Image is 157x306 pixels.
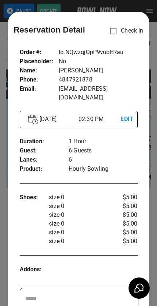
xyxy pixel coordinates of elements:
[118,237,138,246] p: $5.00
[20,155,69,165] p: Lanes :
[49,237,118,246] p: size 0
[59,57,137,66] p: No
[20,48,59,57] p: Order # :
[20,165,69,174] p: Product :
[20,66,59,75] p: Name :
[20,137,69,146] p: Duration :
[20,84,59,94] p: Email :
[49,202,118,211] p: size 0
[20,265,49,274] p: Addons :
[106,23,143,39] p: Check In
[118,228,138,237] p: $5.00
[59,66,137,75] p: [PERSON_NAME]
[118,211,138,219] p: $5.00
[120,115,129,124] p: EDIT
[118,202,138,211] p: $5.00
[14,24,85,36] p: Reservation Detail
[69,155,137,165] p: 6
[49,193,118,202] p: size 0
[59,48,137,57] p: IctNQwzqjOpP9vubERau
[20,75,59,84] p: Phone :
[69,165,137,174] p: Hourly Bowling
[20,193,49,202] p: Shoes :
[20,146,69,155] p: Guest :
[20,57,59,66] p: Placeholder :
[118,193,138,202] p: $5.00
[49,228,118,237] p: size 0
[49,219,118,228] p: size 0
[69,146,137,155] p: 6 Guests
[49,211,118,219] p: size 0
[37,115,78,124] p: [DATE]
[59,75,137,84] p: 4847921878
[69,137,137,146] p: 1 Hour
[28,115,38,125] img: Vector
[59,84,137,102] p: [EMAIL_ADDRESS][DOMAIN_NAME]
[118,219,138,228] p: $5.00
[78,115,120,124] p: 02:30 PM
